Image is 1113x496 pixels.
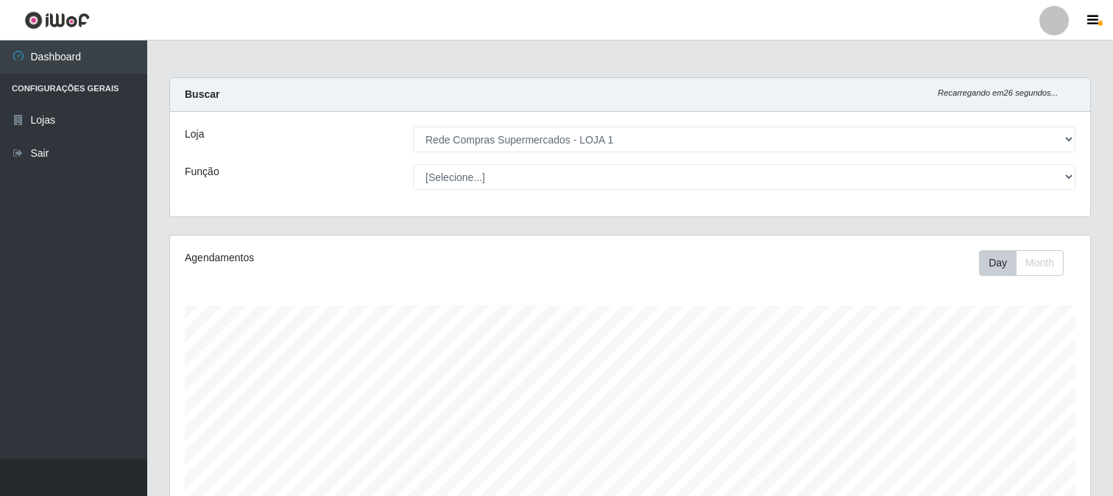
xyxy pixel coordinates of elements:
button: Month [1016,250,1064,276]
i: Recarregando em 26 segundos... [938,88,1058,97]
div: First group [979,250,1064,276]
label: Função [185,164,219,180]
button: Day [979,250,1017,276]
div: Agendamentos [185,250,543,266]
strong: Buscar [185,88,219,100]
div: Toolbar with button groups [979,250,1075,276]
label: Loja [185,127,204,142]
img: CoreUI Logo [24,11,90,29]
